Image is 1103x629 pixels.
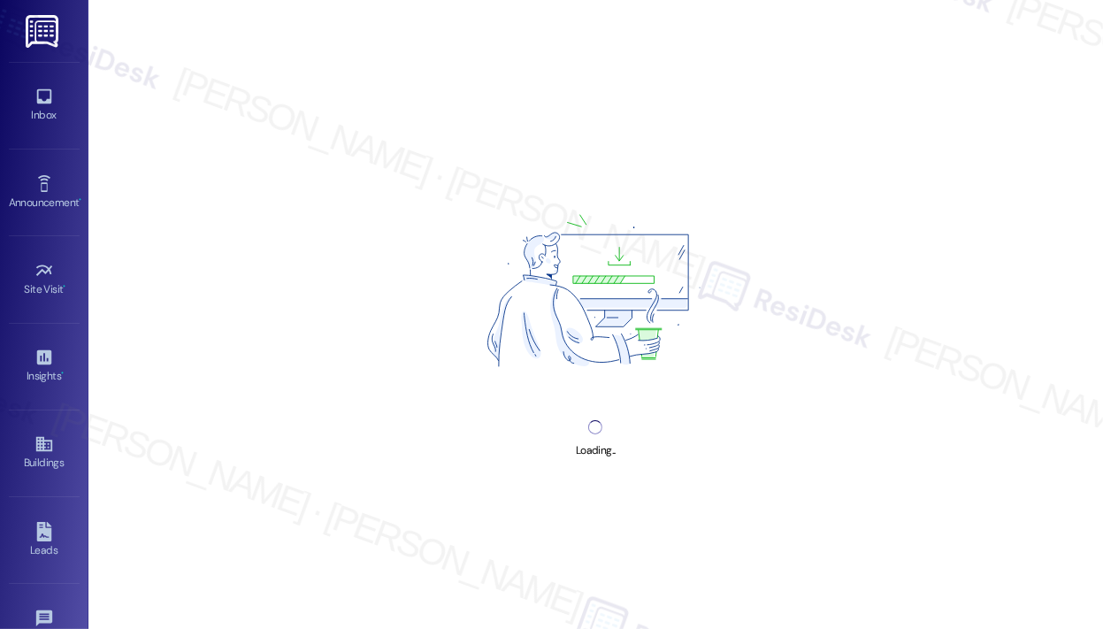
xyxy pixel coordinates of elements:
[9,517,80,564] a: Leads
[9,256,80,303] a: Site Visit •
[64,280,66,293] span: •
[576,441,616,460] div: Loading...
[9,81,80,129] a: Inbox
[79,194,81,206] span: •
[61,367,64,380] span: •
[9,429,80,477] a: Buildings
[9,342,80,390] a: Insights •
[26,15,62,48] img: ResiDesk Logo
